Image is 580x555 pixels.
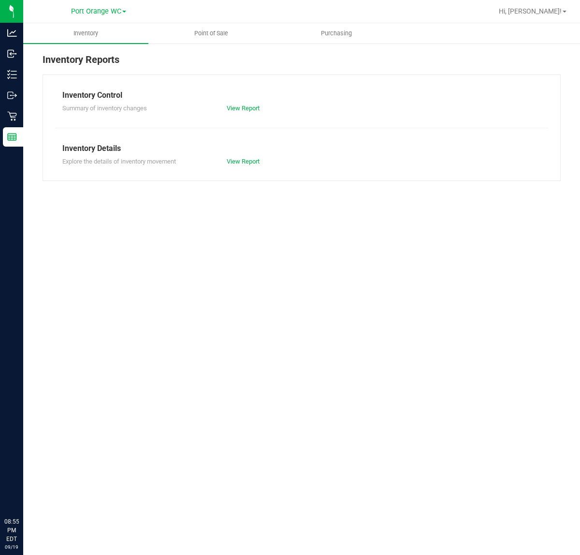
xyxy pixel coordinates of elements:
span: Hi, [PERSON_NAME]! [499,7,562,15]
span: Inventory [60,29,111,38]
a: View Report [227,105,260,112]
inline-svg: Inventory [7,70,17,79]
a: Point of Sale [148,23,274,44]
span: Point of Sale [181,29,241,38]
a: Purchasing [274,23,399,44]
div: Inventory Details [62,143,541,154]
inline-svg: Analytics [7,28,17,38]
inline-svg: Reports [7,132,17,142]
inline-svg: Retail [7,111,17,121]
a: Inventory [23,23,148,44]
span: Port Orange WC [71,7,121,15]
p: 09/19 [4,543,19,551]
inline-svg: Inbound [7,49,17,59]
div: Inventory Control [62,90,541,101]
inline-svg: Outbound [7,90,17,100]
div: Inventory Reports [43,52,561,75]
p: 08:55 PM EDT [4,517,19,543]
span: Summary of inventory changes [62,105,147,112]
span: Explore the details of inventory movement [62,158,176,165]
span: Purchasing [308,29,365,38]
a: View Report [227,158,260,165]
